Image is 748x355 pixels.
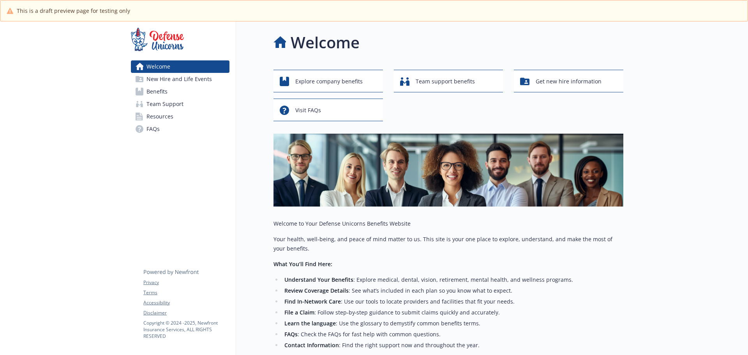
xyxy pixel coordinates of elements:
[143,309,229,316] a: Disclaimer
[282,286,623,295] li: : See what’s included in each plan so you know what to expect.
[143,320,229,339] p: Copyright © 2024 - 2025 , Newfront Insurance Services, ALL RIGHTS RESERVED
[17,7,130,15] span: This is a draft preview page for testing only
[131,98,229,110] a: Team Support
[273,70,383,92] button: Explore company benefits
[284,309,314,316] strong: File a Claim
[284,276,353,283] strong: Understand Your Benefits
[284,341,339,349] strong: Contact Information
[131,73,229,85] a: New Hire and Life Events
[295,74,363,89] span: Explore company benefits
[416,74,475,89] span: Team support benefits
[273,219,623,228] p: Welcome to Your Defense Unicorns Benefits Website
[146,60,170,73] span: Welcome
[282,330,623,339] li: : Check the FAQs for fast help with common questions.
[146,123,160,135] span: FAQs
[273,260,332,268] strong: What You’ll Find Here:
[146,85,168,98] span: Benefits
[282,297,623,306] li: : Use our tools to locate providers and facilities that fit your needs.
[284,298,341,305] strong: Find In-Network Care
[295,103,321,118] span: Visit FAQs
[273,235,623,253] p: Your health, well‑being, and peace of mind matter to us. This site is your one place to explore, ...
[536,74,602,89] span: Get new hire information
[146,98,183,110] span: Team Support
[284,320,336,327] strong: Learn the language
[143,299,229,306] a: Accessibility
[284,330,298,338] strong: FAQs
[131,85,229,98] a: Benefits
[282,319,623,328] li: : Use the glossary to demystify common benefits terms.
[291,31,360,54] h1: Welcome
[282,275,623,284] li: : Explore medical, dental, vision, retirement, mental health, and wellness programs.
[131,123,229,135] a: FAQs
[284,287,349,294] strong: Review Coverage Details
[273,99,383,121] button: Visit FAQs
[131,60,229,73] a: Welcome
[131,110,229,123] a: Resources
[146,73,212,85] span: New Hire and Life Events
[282,308,623,317] li: : Follow step‑by‑step guidance to submit claims quickly and accurately.
[146,110,173,123] span: Resources
[143,289,229,296] a: Terms
[394,70,503,92] button: Team support benefits
[282,341,623,350] li: : Find the right support now and throughout the year.
[143,279,229,286] a: Privacy
[514,70,623,92] button: Get new hire information
[273,134,623,207] img: overview page banner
